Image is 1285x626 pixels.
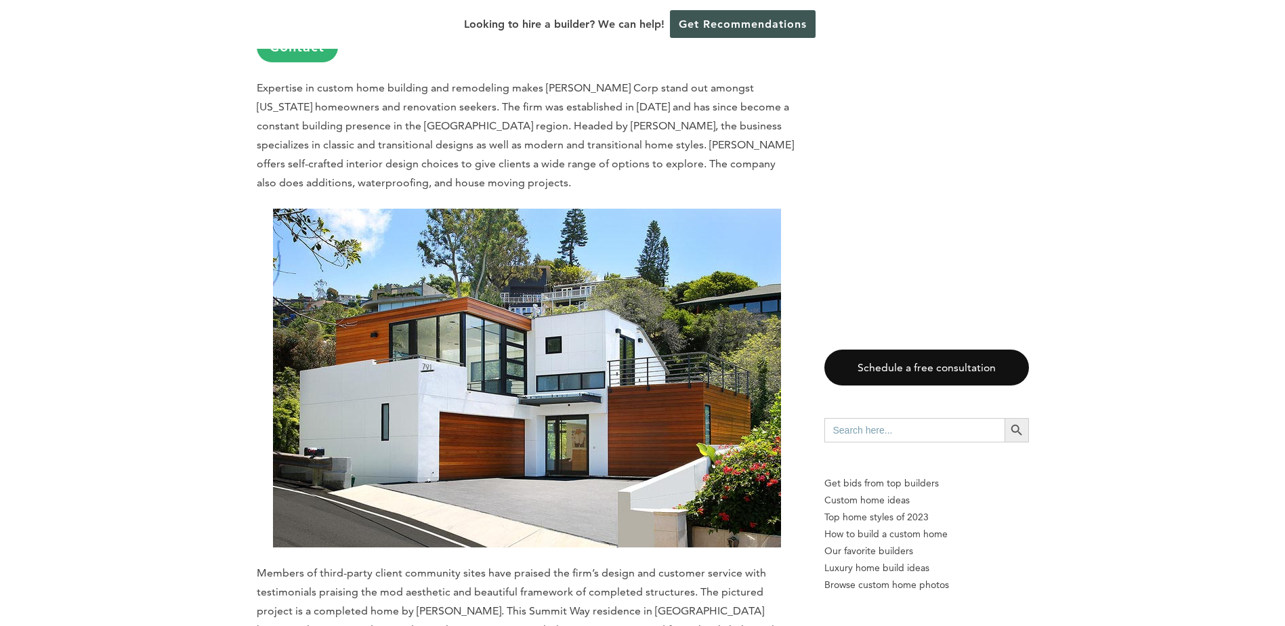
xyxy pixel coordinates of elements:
iframe: Drift Widget Chat Controller [1025,528,1269,610]
a: Get Recommendations [670,10,816,38]
a: Custom home ideas [824,492,1029,509]
input: Search here... [824,418,1005,442]
p: Get bids from top builders [824,475,1029,492]
a: How to build a custom home [824,526,1029,543]
svg: Search [1009,423,1024,438]
a: Luxury home build ideas [824,560,1029,577]
a: Our favorite builders [824,543,1029,560]
span: Expertise in custom home building and remodeling makes [PERSON_NAME] Corp stand out amongst [US_S... [257,81,794,189]
a: Top home styles of 2023 [824,509,1029,526]
a: Schedule a free consultation [824,350,1029,385]
a: Browse custom home photos [824,577,1029,593]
